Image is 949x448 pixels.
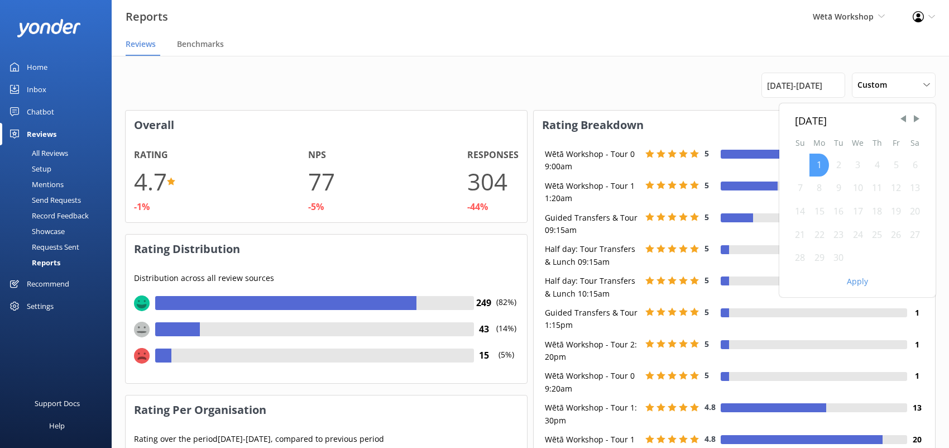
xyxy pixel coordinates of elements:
h3: Overall [126,111,527,140]
div: Wētā Workshop - Tour 09:20am [542,370,643,395]
div: Guided Transfers & Tour 1:15pm [542,307,643,332]
div: Settings [27,295,54,317]
div: Thu Sep 18 2025 [867,200,886,223]
a: Record Feedback [7,208,112,223]
div: Requests Sent [7,239,79,255]
p: (5%) [493,349,519,375]
span: Custom [857,79,894,91]
h1: 77 [308,163,335,200]
abbr: Friday [893,137,900,148]
div: Recommend [27,273,69,295]
abbr: Saturday [910,137,919,148]
div: Thu Sep 11 2025 [867,177,886,200]
div: Fri Sep 12 2025 [886,177,905,200]
div: Half day: Tour Transfers & Lunch 10:15am [542,275,643,300]
div: Sun Sep 07 2025 [790,177,809,200]
div: Sat Sep 06 2025 [905,154,924,177]
h4: 43 [474,322,493,337]
span: 5 [704,243,709,254]
div: Home [27,56,47,78]
span: 5 [704,339,709,349]
div: Wētā Workshop - Tour 1:30pm [542,402,643,427]
div: Fri Sep 05 2025 [886,154,905,177]
div: Tue Sep 16 2025 [829,200,848,223]
div: Mentions [7,177,64,192]
p: Rating over the period [DATE] - [DATE] , compared to previous period [134,433,519,445]
a: Mentions [7,177,112,192]
div: Fri Sep 19 2025 [886,200,905,223]
h4: 1 [907,339,927,351]
div: Sat Sep 27 2025 [905,223,924,247]
span: 5 [704,307,709,317]
div: Showcase [7,223,65,239]
div: Mon Sep 22 2025 [809,223,829,247]
span: Reviews [126,39,156,50]
span: Benchmarks [177,39,224,50]
div: Half day: Tour Transfers & Lunch 09:15am [542,243,643,268]
div: Chatbot [27,101,54,123]
div: Guided Transfers & Tour 09:15am [542,212,643,237]
div: Setup [7,161,51,177]
h4: 13 [907,402,927,414]
div: Send Requests [7,192,81,208]
span: Next Month [911,113,922,125]
abbr: Sunday [795,137,805,148]
abbr: Wednesday [852,137,864,148]
h4: 15 [474,349,493,363]
div: Sun Sep 21 2025 [790,223,809,247]
span: Wētā Workshop [813,11,874,22]
div: Record Feedback [7,208,89,223]
a: Showcase [7,223,112,239]
span: 5 [704,275,709,285]
p: (82%) [493,296,519,322]
div: Mon Sep 01 2025 [809,154,829,177]
h4: 20 [907,433,927,446]
button: Apply [847,278,868,285]
div: Sat Sep 20 2025 [905,200,924,223]
div: Sun Sep 28 2025 [790,246,809,270]
div: Tue Sep 02 2025 [829,154,848,177]
abbr: Tuesday [834,137,843,148]
div: -44% [467,200,488,215]
abbr: Thursday [873,137,882,148]
span: 5 [704,180,709,190]
h4: Rating [134,148,168,163]
h4: 1 [907,370,927,382]
img: yonder-white-logo.png [17,19,81,37]
div: Reviews [27,123,56,145]
div: Sat Sep 13 2025 [905,177,924,200]
h3: Rating Per Organisation [126,395,527,425]
div: -5% [308,200,324,215]
div: Wētā Workshop - Tour 09:00am [542,148,643,173]
a: Send Requests [7,192,112,208]
div: Mon Sep 15 2025 [809,200,829,223]
span: 5 [704,148,709,159]
h4: NPS [308,148,326,163]
div: Wed Sep 10 2025 [848,177,867,200]
div: Wētā Workshop - Tour 2:20pm [542,339,643,364]
h3: Rating Distribution [126,235,527,264]
div: Wed Sep 03 2025 [848,154,867,177]
div: Reports [7,255,60,270]
div: Tue Sep 30 2025 [829,246,848,270]
p: (14%) [493,322,519,349]
div: Inbox [27,78,46,101]
div: Tue Sep 09 2025 [829,177,848,200]
h4: Responses [467,148,519,163]
h4: 249 [474,296,493,311]
span: [DATE] - [DATE] [767,79,822,92]
h3: Reports [126,8,168,26]
div: Wētā Workshop - Tour 11:20am [542,180,643,205]
div: Help [49,414,65,437]
div: Wed Sep 17 2025 [848,200,867,223]
span: 5 [704,212,709,222]
div: Mon Sep 29 2025 [809,246,829,270]
div: Thu Sep 04 2025 [867,154,886,177]
div: Fri Sep 26 2025 [886,223,905,247]
abbr: Monday [813,137,825,148]
div: Mon Sep 08 2025 [809,177,829,200]
a: Setup [7,161,112,177]
div: Thu Sep 25 2025 [867,223,886,247]
a: Requests Sent [7,239,112,255]
h4: 1 [907,307,927,319]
